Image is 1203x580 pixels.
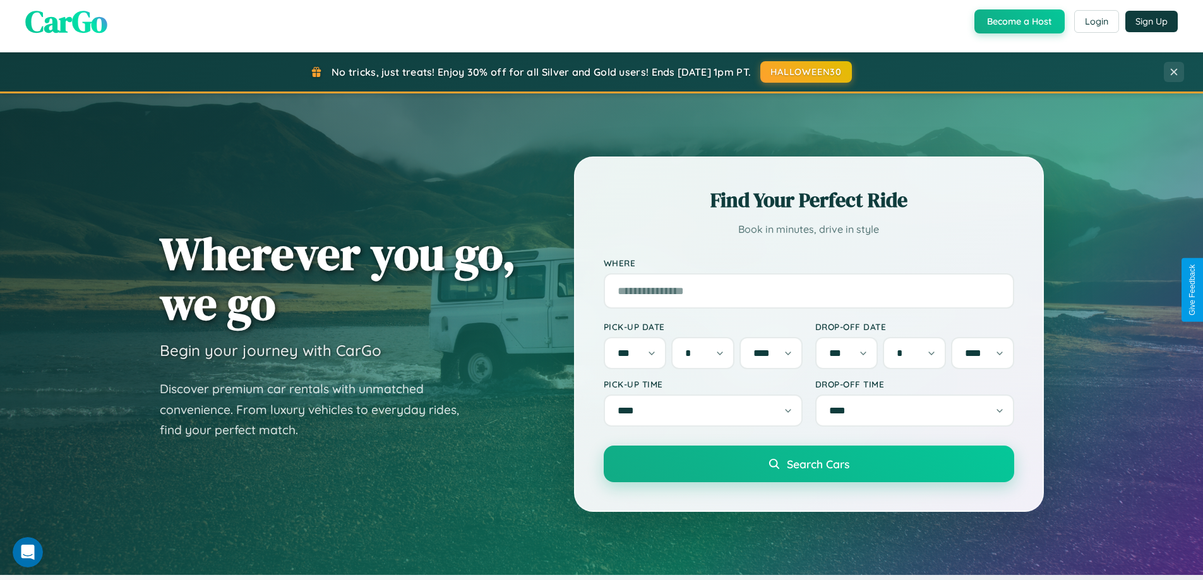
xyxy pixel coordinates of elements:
label: Where [604,257,1014,268]
p: Discover premium car rentals with unmatched convenience. From luxury vehicles to everyday rides, ... [160,379,476,441]
iframe: Intercom live chat [13,537,43,567]
button: Login [1074,10,1119,33]
div: Give Feedback [1188,264,1197,316]
span: No tricks, just treats! Enjoy 30% off for all Silver and Gold users! Ends [DATE] 1pm PT. [332,66,751,78]
label: Drop-off Time [815,379,1014,389]
h1: Wherever you go, we go [160,228,516,328]
button: Search Cars [604,446,1014,482]
button: HALLOWEEN30 [760,61,852,83]
p: Book in minutes, drive in style [604,220,1014,239]
label: Pick-up Time [604,379,803,389]
h3: Begin your journey with CarGo [160,341,381,360]
label: Drop-off Date [815,321,1014,332]
label: Pick-up Date [604,321,803,332]
button: Sign Up [1125,11,1178,32]
button: Become a Host [974,9,1065,33]
h2: Find Your Perfect Ride [604,186,1014,214]
span: Search Cars [787,457,849,471]
span: CarGo [25,1,107,42]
